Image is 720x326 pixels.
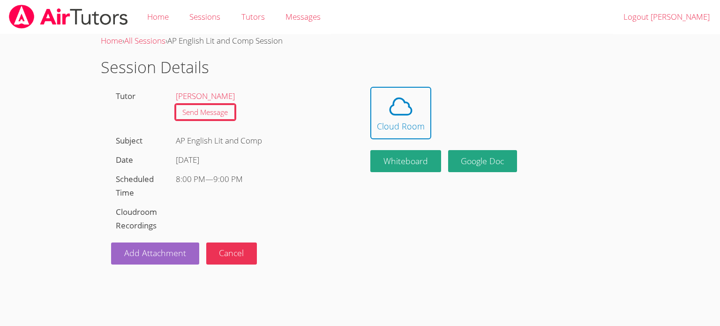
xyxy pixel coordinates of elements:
div: [DATE] [176,153,345,167]
img: airtutors_banner-c4298cdbf04f3fff15de1276eac7730deb9818008684d7c2e4769d2f7ddbe033.png [8,5,129,29]
label: Subject [116,135,142,146]
label: Date [116,154,133,165]
label: Tutor [116,91,135,101]
label: Cloudroom Recordings [116,206,157,231]
a: All Sessions [124,35,165,46]
div: — [176,173,345,186]
h1: Session Details [101,55,619,79]
span: AP English Lit and Comp Session [167,35,283,46]
div: › › [101,34,619,48]
label: Scheduled Time [116,174,154,198]
a: Send Message [176,105,235,120]
span: 9:00 PM [213,174,243,184]
div: AP English Lit and Comp [171,131,350,151]
button: Whiteboard [370,150,441,172]
button: Cloud Room [370,87,431,139]
a: Google Doc [448,150,517,172]
span: Messages [285,11,321,22]
a: [PERSON_NAME] [176,91,235,101]
a: Add Attachment [111,243,199,265]
a: Home [101,35,122,46]
span: 8:00 PM [176,174,205,184]
div: Cloud Room [377,120,425,133]
button: Cancel [206,243,257,265]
